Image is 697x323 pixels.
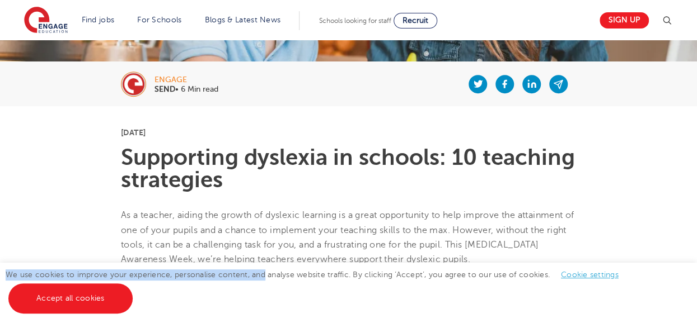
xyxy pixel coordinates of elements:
[403,16,428,25] span: Recruit
[8,283,133,313] a: Accept all cookies
[121,210,574,264] span: As a teacher, aiding the growth of dyslexic learning is a great opportunity to help improve the a...
[155,85,218,93] p: • 6 Min read
[394,13,437,28] a: Recruit
[137,16,181,24] a: For Schools
[82,16,115,24] a: Find jobs
[155,85,175,93] b: SEND
[121,146,576,191] h1: Supporting dyslexia in schools: 10 teaching strategies
[600,12,649,28] a: Sign up
[561,270,619,279] a: Cookie settings
[205,16,281,24] a: Blogs & Latest News
[6,270,630,302] span: We use cookies to improve your experience, personalise content, and analyse website traffic. By c...
[24,7,68,35] img: Engage Education
[121,129,576,136] p: [DATE]
[155,76,218,84] div: engage
[319,17,391,25] span: Schools looking for staff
